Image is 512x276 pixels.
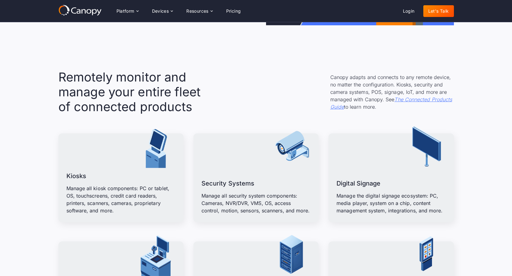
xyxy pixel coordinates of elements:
[201,192,311,214] p: Manage all security system components: Cameras, NVR/DVR, VMS, OS, access control, motion, sensors...
[112,5,143,17] div: Platform
[116,9,134,13] div: Platform
[66,185,176,214] p: Manage all kiosk components: PC or tablet, OS, touchscreens, credit card readers, printers, scann...
[336,178,380,188] h3: Digital Signage
[58,133,184,222] a: KiosksManage all kiosk components: PC or tablet, OS, touchscreens, credit card readers, printers,...
[186,9,209,13] div: Resources
[193,133,319,222] a: Security SystemsManage all security system components: Cameras, NVR/DVR, VMS, OS, access control,...
[398,5,420,17] a: Login
[328,133,454,222] a: Digital SignageManage the digital signage ecosystem: PC, media player, system on a chip, content ...
[336,192,446,214] p: Manage the digital signage ecosystem: PC, media player, system on a chip, content management syst...
[423,5,454,17] a: Let's Talk
[66,171,86,181] h3: Kiosks
[152,9,169,13] div: Devices
[201,178,254,188] h3: Security Systems
[147,5,178,17] div: Devices
[181,5,217,17] div: Resources
[58,70,207,114] h2: Remotely monitor and manage your entire fleet of connected products
[221,5,246,17] a: Pricing
[330,73,454,111] p: Canopy adapts and connects to any remote device, no matter the configuration. Kiosks, security an...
